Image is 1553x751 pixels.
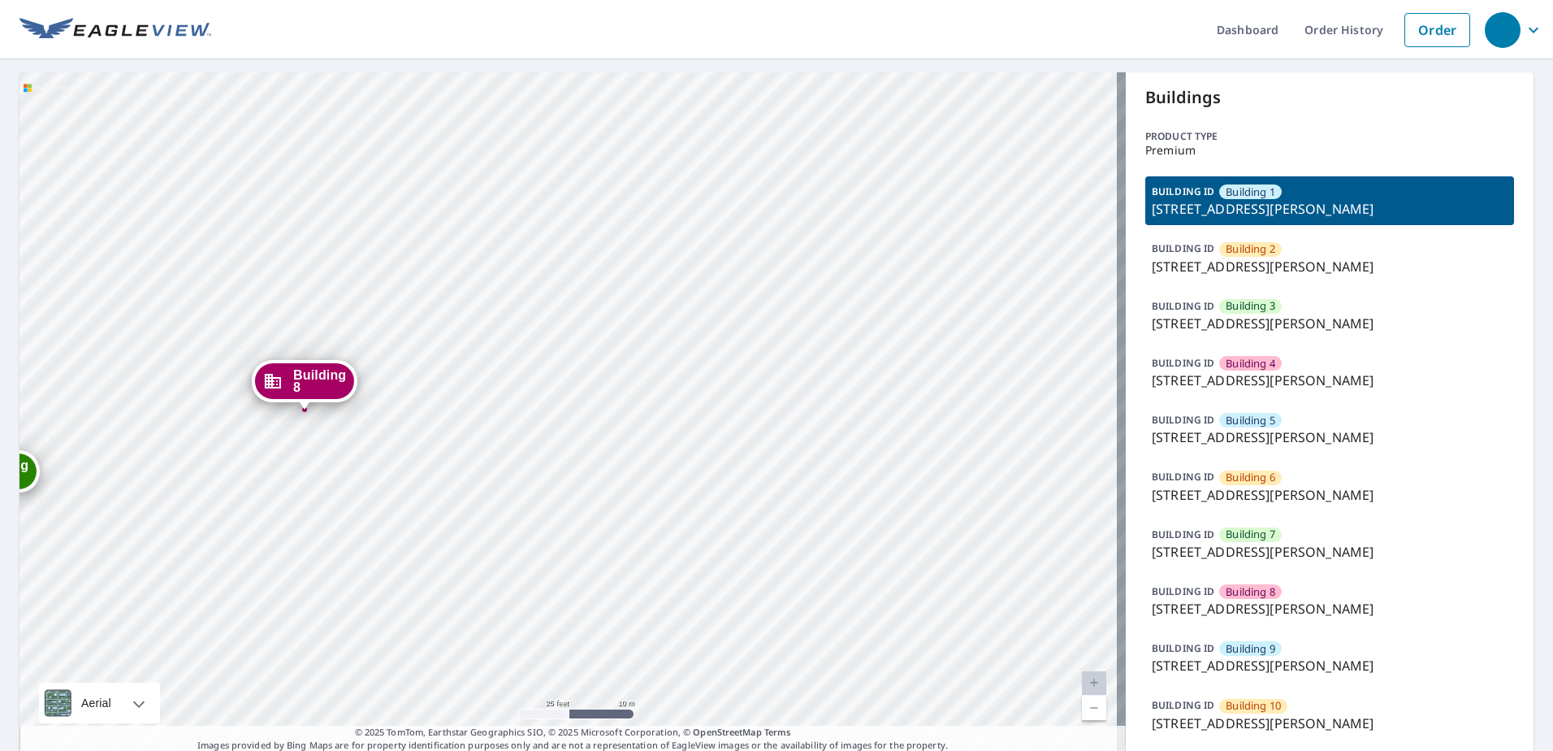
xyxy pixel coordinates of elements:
span: Building 10 [1226,698,1281,714]
p: [STREET_ADDRESS][PERSON_NAME] [1152,257,1508,276]
p: BUILDING ID [1152,641,1214,655]
p: BUILDING ID [1152,470,1214,484]
p: BUILDING ID [1152,584,1214,598]
p: BUILDING ID [1152,527,1214,541]
span: Building 4 [1226,356,1275,371]
p: [STREET_ADDRESS][PERSON_NAME] [1152,599,1508,619]
p: BUILDING ID [1152,413,1214,427]
span: Building 8 [293,369,346,393]
span: Building 6 [1226,470,1275,485]
p: BUILDING ID [1152,241,1214,255]
p: [STREET_ADDRESS][PERSON_NAME] [1152,542,1508,562]
p: [STREET_ADDRESS][PERSON_NAME] [1152,314,1508,333]
p: [STREET_ADDRESS][PERSON_NAME] [1152,714,1508,733]
div: Aerial [76,683,116,723]
img: EV Logo [19,18,211,42]
p: [STREET_ADDRESS][PERSON_NAME] [1152,199,1508,219]
span: Building 7 [1226,527,1275,542]
p: BUILDING ID [1152,698,1214,712]
span: Building 5 [1226,413,1275,428]
a: Order [1404,13,1470,47]
a: Current Level 20, Zoom In Disabled [1082,671,1106,696]
p: BUILDING ID [1152,356,1214,370]
span: Building 8 [1226,584,1275,600]
p: [STREET_ADDRESS][PERSON_NAME] [1152,428,1508,447]
span: Building 2 [1226,241,1275,257]
span: Building 1 [1226,184,1275,200]
p: BUILDING ID [1152,299,1214,313]
span: Building 9 [1226,641,1275,657]
p: Premium [1145,144,1514,157]
p: [STREET_ADDRESS][PERSON_NAME] [1152,371,1508,390]
p: Buildings [1145,85,1514,110]
p: Product type [1145,129,1514,144]
p: [STREET_ADDRESS][PERSON_NAME] [1152,485,1508,505]
a: OpenStreetMap [693,726,761,738]
p: BUILDING ID [1152,184,1214,198]
p: [STREET_ADDRESS][PERSON_NAME] [1152,656,1508,675]
a: Terms [764,726,791,738]
div: Dropped pin, building Building 8, Commercial property, 444 Forest Hill Rd Macon, GA 31210 [252,360,357,410]
span: © 2025 TomTom, Earthstar Geographics SIO, © 2025 Microsoft Corporation, © [355,726,791,740]
a: Current Level 20, Zoom Out [1082,696,1106,720]
div: Aerial [39,683,160,723]
span: Building 3 [1226,298,1275,314]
